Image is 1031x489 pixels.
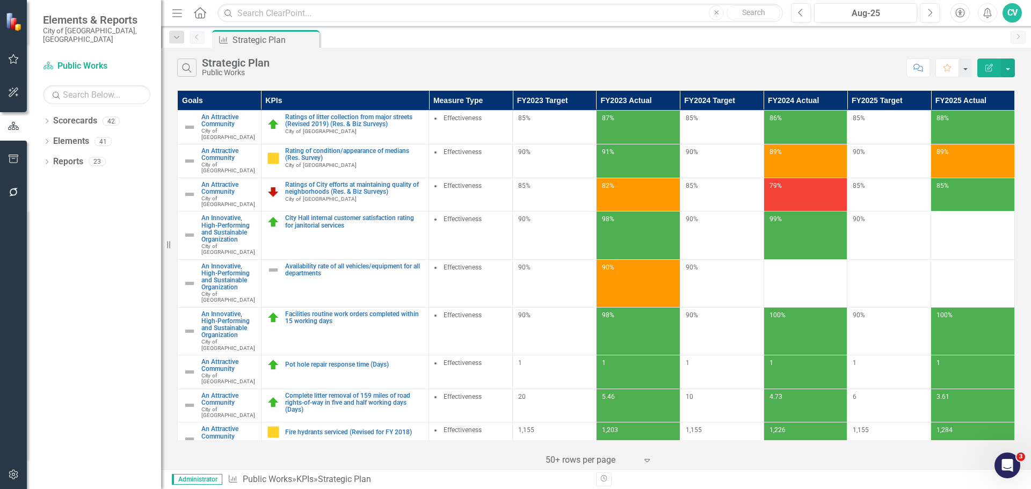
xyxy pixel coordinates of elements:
[285,392,424,414] a: Complete litter removal of 159 miles of road rights-of-way in five and half working days (Days)
[217,4,783,23] input: Search ClearPoint...
[95,137,112,146] div: 41
[429,211,513,259] td: Double-Click to Edit
[602,426,618,434] span: 1,203
[444,114,482,122] span: Effectiveness
[814,3,917,23] button: Aug-25
[233,33,317,47] div: Strategic Plan
[318,474,371,484] div: Strategic Plan
[261,355,429,389] td: Double-Click to Edit Right Click for Context Menu
[429,389,513,422] td: Double-Click to Edit
[285,361,424,368] a: Pot hole repair response time (Days)
[178,211,262,259] td: Double-Click to Edit Right Click for Context Menu
[267,185,280,198] img: Below Plan
[172,474,222,485] span: Administrator
[178,259,262,307] td: Double-Click to Edit Right Click for Context Menu
[686,182,698,189] span: 85%
[853,311,865,319] span: 90%
[444,264,482,271] span: Effectiveness
[686,215,698,223] span: 90%
[686,393,693,400] span: 10
[686,264,698,271] span: 90%
[183,277,196,290] img: Not Defined
[201,426,256,440] a: An Attractive Community
[602,393,615,400] span: 5.46
[444,393,482,400] span: Effectiveness
[285,311,424,325] a: Facilities routine work orders completed within 15 working days
[183,229,196,242] img: Not Defined
[201,392,256,406] a: An Attractive Community
[183,121,196,134] img: Not Defined
[261,389,429,422] td: Double-Click to Edit Right Click for Context Menu
[518,393,526,400] span: 20
[201,215,256,243] a: An Innovative, High-Performing and Sustainable Organization
[853,426,869,434] span: 1,155
[444,182,482,189] span: Effectiveness
[518,359,522,367] span: 1
[769,148,782,156] span: 89%
[518,311,531,319] span: 90%
[201,440,255,452] span: City of [GEOGRAPHIC_DATA]
[43,60,150,72] a: Public Works
[267,426,280,439] img: Caution
[429,111,513,144] td: Double-Click to Edit
[769,359,773,367] span: 1
[853,114,865,122] span: 85%
[201,339,255,351] span: City of [GEOGRAPHIC_DATA]
[43,26,150,44] small: City of [GEOGRAPHIC_DATA], [GEOGRAPHIC_DATA]
[89,157,106,166] div: 23
[1017,452,1025,461] span: 3
[267,152,280,165] img: Caution
[444,311,482,319] span: Effectiveness
[43,13,150,26] span: Elements & Reports
[853,359,856,367] span: 1
[1003,3,1022,23] button: CV
[267,118,280,131] img: On Target
[444,426,482,434] span: Effectiveness
[285,148,424,162] a: Rating of condition/appearance of medians (Res. Survey)
[285,196,357,202] span: City of [GEOGRAPHIC_DATA]
[769,114,782,122] span: 86%
[201,311,256,339] a: An Innovative, High-Performing and Sustainable Organization
[53,135,89,148] a: Elements
[936,182,949,189] span: 85%
[686,311,698,319] span: 90%
[686,359,689,367] span: 1
[936,393,949,400] span: 3.61
[853,182,865,189] span: 85%
[686,426,702,434] span: 1,155
[742,8,765,17] span: Search
[178,389,262,422] td: Double-Click to Edit Right Click for Context Menu
[936,426,953,434] span: 1,284
[769,426,786,434] span: 1,226
[43,85,150,104] input: Search Below...
[727,5,780,20] button: Search
[429,178,513,211] td: Double-Click to Edit
[243,474,292,484] a: Public Works
[285,162,357,168] span: City of [GEOGRAPHIC_DATA]
[429,259,513,307] td: Double-Click to Edit
[429,422,513,456] td: Double-Click to Edit
[261,307,429,355] td: Double-Click to Edit Right Click for Context Menu
[267,216,280,229] img: On Target
[201,373,255,384] span: City of [GEOGRAPHIC_DATA]
[769,311,786,319] span: 100%
[201,359,256,373] a: An Attractive Community
[936,359,940,367] span: 1
[602,182,614,189] span: 82%
[936,148,949,156] span: 89%
[183,366,196,378] img: Not Defined
[429,355,513,389] td: Double-Click to Edit
[602,311,614,319] span: 98%
[103,116,120,126] div: 42
[518,264,531,271] span: 90%
[178,422,262,456] td: Double-Click to Edit Right Click for Context Menu
[228,473,588,486] div: » »
[202,57,270,69] div: Strategic Plan
[285,128,357,134] span: City of [GEOGRAPHIC_DATA]
[818,7,913,20] div: Aug-25
[518,182,531,189] span: 85%
[201,181,256,195] a: An Attractive Community
[853,393,856,400] span: 6
[183,188,196,201] img: Not Defined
